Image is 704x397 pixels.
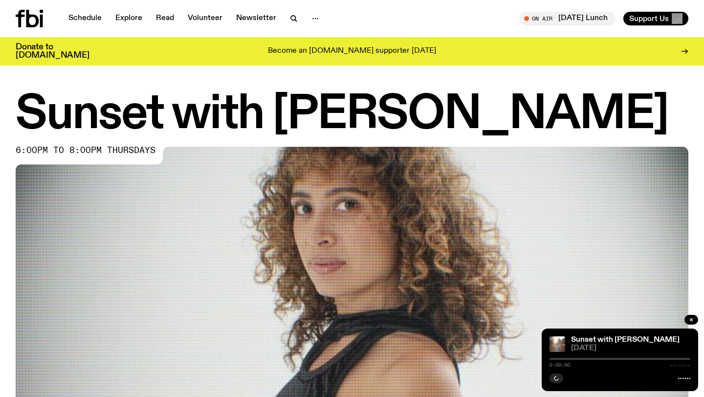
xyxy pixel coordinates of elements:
a: Newsletter [230,12,282,25]
span: -:--:-- [670,363,690,368]
h3: Donate to [DOMAIN_NAME] [16,43,89,60]
h1: Sunset with [PERSON_NAME] [16,93,688,137]
a: Schedule [63,12,108,25]
a: Explore [110,12,148,25]
a: Sunset with [PERSON_NAME] [571,336,680,344]
button: Support Us [623,12,688,25]
button: On Air[DATE] Lunch [519,12,616,25]
span: 6:00pm to 8:00pm thursdays [16,147,155,154]
a: Volunteer [182,12,228,25]
p: Become an [DOMAIN_NAME] supporter [DATE] [268,47,436,56]
span: 0:00:00 [550,363,570,368]
a: Read [150,12,180,25]
span: Support Us [629,14,669,23]
span: [DATE] [571,345,690,352]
